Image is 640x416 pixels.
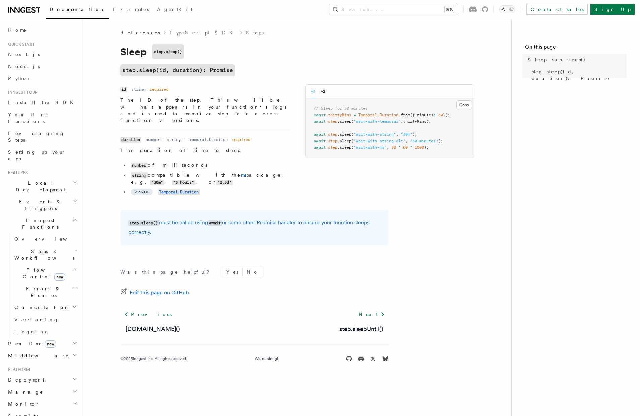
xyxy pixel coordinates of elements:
a: Overview [12,233,79,245]
button: Inngest Functions [5,214,79,233]
code: id [120,87,127,92]
code: Temporal.Duration [158,189,200,195]
p: must be called using or some other Promise handler to ensure your function sleeps correctly. [128,218,381,237]
li: of milliseconds [129,162,289,169]
span: : [433,113,436,117]
span: step [328,119,337,124]
span: Versioning [14,317,59,322]
span: ); [424,145,429,150]
span: ( [351,145,354,150]
button: Copy [456,100,472,109]
a: Edit this page on GitHub [120,288,189,297]
code: await [208,220,222,226]
span: Steps & Workflows [12,248,75,261]
span: thirtyMins); [403,119,431,124]
p: The duration of time to sleep: [120,147,289,154]
code: "30m" [150,180,164,185]
a: Next [355,308,389,320]
span: 30 [391,145,396,150]
span: Inngest tour [5,90,38,95]
span: = [354,113,356,117]
a: [DOMAIN_NAME]() [126,324,180,334]
code: step.sleep() [152,44,184,59]
button: Middleware [5,350,79,362]
code: step.sleep() [128,220,159,226]
span: new [54,273,65,281]
a: Sleep step.sleep() [525,54,627,66]
button: Search...⌘K [329,4,458,15]
span: Sleep step.sleep() [528,56,586,63]
span: Local Development [5,180,73,193]
span: Temporal [358,113,377,117]
span: .sleep [337,139,351,143]
a: step.sleep(id, duration): Promise [120,64,235,76]
span: const [314,113,326,117]
code: string [131,172,148,178]
span: Platform [5,367,30,372]
span: .from [398,113,410,117]
span: step [328,132,337,137]
p: The ID of the step. This will be what appears in your function's logs and is used to memoize step... [120,97,289,124]
span: Leveraging Steps [8,131,65,143]
button: v2 [321,85,325,98]
a: Logging [12,326,79,338]
span: Inngest Functions [5,217,72,230]
a: Your first Functions [5,109,79,127]
h4: On this page [525,43,627,54]
h1: Sleep [120,44,389,59]
a: ms [241,172,246,178]
span: Logging [14,329,49,334]
a: Examples [109,2,153,18]
li: compatible with the package, e.g. , , or [129,171,289,186]
a: Documentation [46,2,109,19]
button: Realtimenew [5,338,79,350]
button: Cancellation [12,301,79,314]
p: Was this page helpful? [120,269,214,275]
button: Steps & Workflows [12,245,79,264]
span: .sleep [337,145,351,150]
span: ( [351,132,354,137]
button: Manage [5,386,79,398]
a: step.sleepUntil() [339,324,383,334]
span: Your first Functions [8,112,48,124]
span: await [314,139,326,143]
a: Setting up your app [5,146,79,165]
div: Inngest Functions [5,233,79,338]
span: Home [8,27,27,33]
a: Previous [120,308,176,320]
span: Examples [113,7,149,12]
span: ( [351,139,354,143]
code: "3 hours" [172,180,195,185]
span: Middleware [5,352,69,359]
span: }); [443,113,450,117]
a: Versioning [12,314,79,326]
dd: string [131,87,146,92]
span: ); [412,132,417,137]
span: await [314,119,326,124]
span: Events & Triggers [5,198,73,212]
a: AgentKit [153,2,196,18]
span: Next.js [8,52,40,57]
span: Cancellation [12,304,70,311]
span: Monitor [5,401,40,407]
span: Quick start [5,42,35,47]
span: "30 minutes" [410,139,438,143]
span: . [377,113,380,117]
a: Steps [246,29,264,36]
button: Deployment [5,374,79,386]
a: Leveraging Steps [5,127,79,146]
span: Deployment [5,376,44,383]
span: step [328,145,337,150]
span: Node.js [8,64,40,69]
span: Flow Control [12,267,74,280]
code: number [131,163,148,168]
div: © 2025 Inngest Inc. All rights reserved. [120,356,187,361]
span: "wait-with-temporal" [354,119,401,124]
kbd: ⌘K [445,6,454,13]
button: Flow Controlnew [12,264,79,283]
button: Yes [222,267,242,277]
a: step.sleep(id, duration): Promise [529,66,627,84]
span: Features [5,170,28,176]
span: 1000 [415,145,424,150]
span: step [328,139,337,143]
